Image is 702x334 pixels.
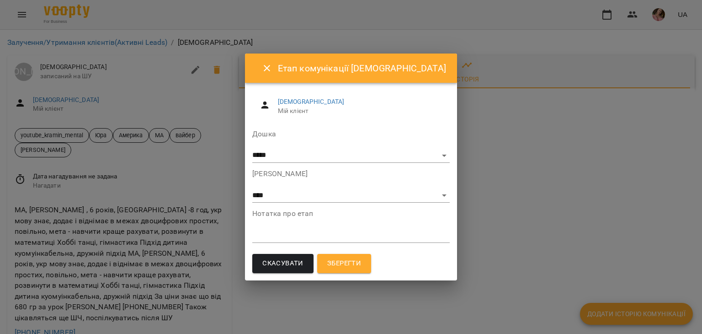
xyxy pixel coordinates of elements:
span: Мій клієнт [278,107,442,116]
span: Скасувати [262,258,303,269]
label: Дошка [252,130,450,138]
button: Скасувати [252,254,314,273]
button: Зберегти [317,254,371,273]
a: [DEMOGRAPHIC_DATA] [278,98,345,105]
span: Зберегти [327,258,361,269]
h6: Етап комунікації [DEMOGRAPHIC_DATA] [278,61,446,75]
label: [PERSON_NAME] [252,170,450,178]
button: Close [256,57,278,79]
label: Нотатка про етап [252,210,450,217]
